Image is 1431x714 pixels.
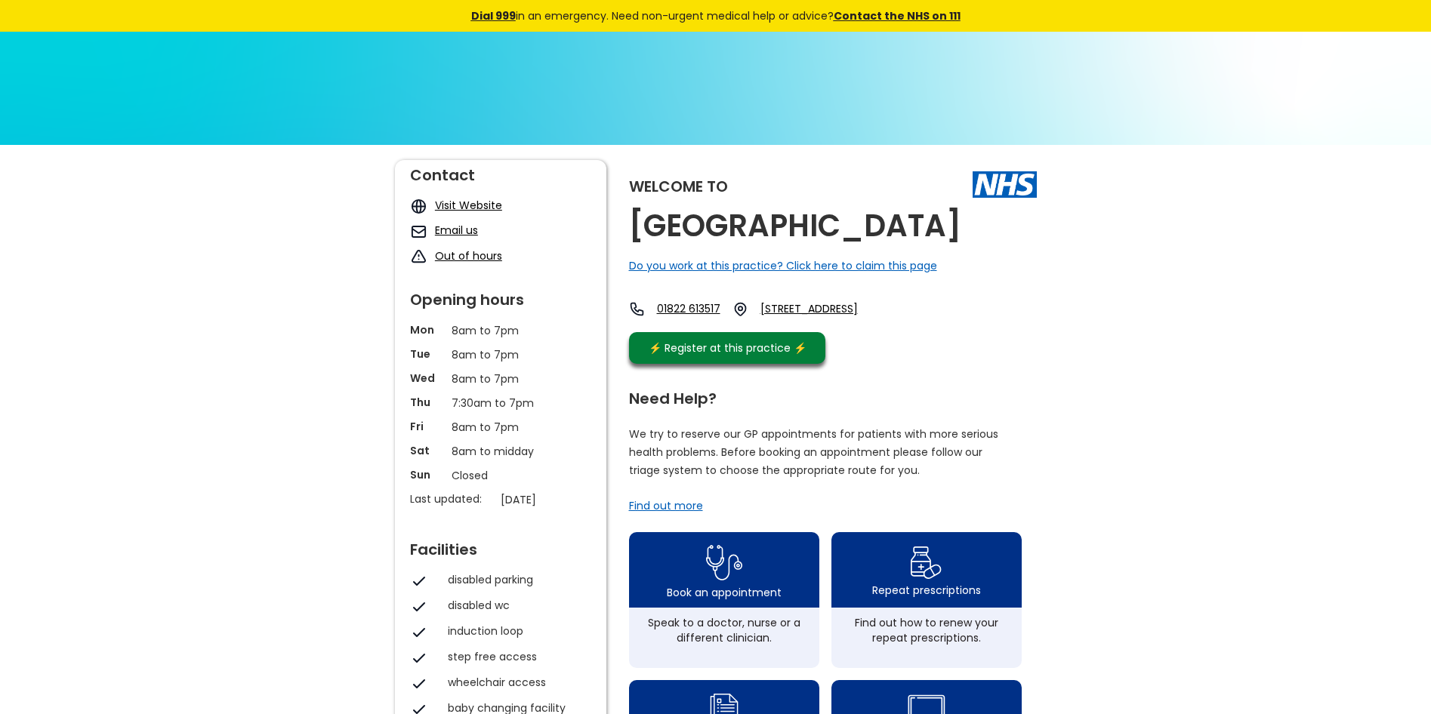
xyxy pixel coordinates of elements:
a: Dial 999 [471,8,516,23]
img: practice location icon [732,301,748,317]
p: Sun [410,467,444,482]
p: Fri [410,419,444,434]
p: Tue [410,346,444,362]
div: in an emergency. Need non-urgent medical help or advice? [369,8,1063,24]
img: repeat prescription icon [910,543,942,583]
div: step free access [448,649,584,664]
a: Do you work at this practice? Click here to claim this page [629,258,937,273]
p: Mon [410,322,444,337]
div: Facilities [410,534,591,557]
div: Book an appointment [667,585,782,600]
img: telephone icon [629,301,645,317]
img: mail icon [410,223,427,240]
div: disabled parking [448,572,584,587]
div: disabled wc [448,598,584,613]
p: 8am to 7pm [452,346,550,363]
img: exclamation icon [410,248,427,266]
a: book appointment icon Book an appointmentSpeak to a doctor, nurse or a different clinician. [629,532,819,668]
p: Wed [410,371,444,386]
div: Contact [410,160,591,183]
p: 8am to midday [452,443,550,460]
a: Visit Website [435,198,502,213]
div: induction loop [448,623,584,639]
div: Welcome to [629,179,728,194]
p: Sat [410,443,444,458]
div: Speak to a doctor, nurse or a different clinician. [637,615,812,645]
div: ⚡️ Register at this practice ⚡️ [641,340,815,356]
img: globe icon [410,198,427,215]
a: 01822 613517 [657,301,720,317]
img: The NHS logo [973,171,1037,197]
a: repeat prescription iconRepeat prescriptionsFind out how to renew your repeat prescriptions. [831,532,1022,668]
p: 8am to 7pm [452,371,550,387]
h2: [GEOGRAPHIC_DATA] [629,209,961,243]
a: ⚡️ Register at this practice ⚡️ [629,332,825,364]
div: Opening hours [410,285,591,307]
p: Thu [410,395,444,410]
div: Repeat prescriptions [872,583,981,598]
div: Find out how to renew your repeat prescriptions. [839,615,1014,645]
a: Email us [435,223,478,238]
p: Closed [452,467,550,484]
a: Out of hours [435,248,502,263]
p: We try to reserve our GP appointments for patients with more serious health problems. Before book... [629,425,999,479]
p: [DATE] [501,491,599,508]
img: book appointment icon [706,540,742,585]
a: Contact the NHS on 111 [834,8,961,23]
p: Last updated: [410,491,493,506]
div: wheelchair access [448,675,584,690]
p: 8am to 7pm [452,322,550,339]
p: 7:30am to 7pm [452,395,550,411]
a: Find out more [629,498,703,513]
p: 8am to 7pm [452,419,550,435]
div: Need Help? [629,383,1022,406]
a: [STREET_ADDRESS] [760,301,887,317]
